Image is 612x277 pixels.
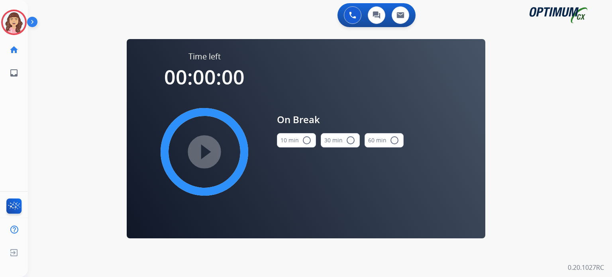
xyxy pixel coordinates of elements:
button: 30 min [321,133,360,147]
mat-icon: radio_button_unchecked [302,136,312,145]
button: 60 min [365,133,404,147]
span: 00:00:00 [164,63,245,90]
button: 10 min [277,133,316,147]
mat-icon: radio_button_unchecked [390,136,399,145]
span: On Break [277,112,404,127]
mat-icon: inbox [9,68,19,78]
mat-icon: home [9,45,19,55]
mat-icon: radio_button_unchecked [346,136,355,145]
p: 0.20.1027RC [568,263,604,272]
span: Time left [188,51,221,62]
img: avatar [3,11,25,33]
